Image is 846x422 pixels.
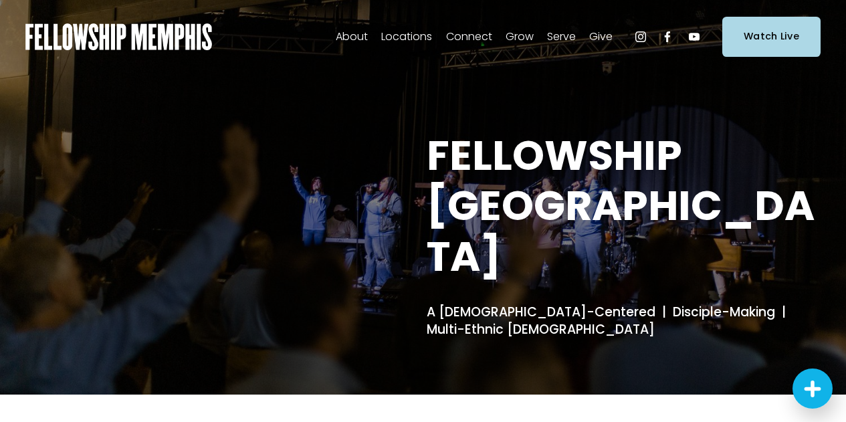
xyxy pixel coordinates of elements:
[589,27,613,47] span: Give
[547,26,576,47] a: folder dropdown
[427,126,815,286] strong: FELLOWSHIP [GEOGRAPHIC_DATA]
[634,30,647,43] a: Instagram
[336,27,368,47] span: About
[688,30,701,43] a: YouTube
[547,27,576,47] span: Serve
[381,27,432,47] span: Locations
[506,27,534,47] span: Grow
[336,26,368,47] a: folder dropdown
[25,23,212,50] img: Fellowship Memphis
[427,304,821,339] h4: A [DEMOGRAPHIC_DATA]-Centered | Disciple-Making | Multi-Ethnic [DEMOGRAPHIC_DATA]
[446,27,492,47] span: Connect
[381,26,432,47] a: folder dropdown
[446,26,492,47] a: folder dropdown
[506,26,534,47] a: folder dropdown
[589,26,613,47] a: folder dropdown
[661,30,674,43] a: Facebook
[722,17,821,56] a: Watch Live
